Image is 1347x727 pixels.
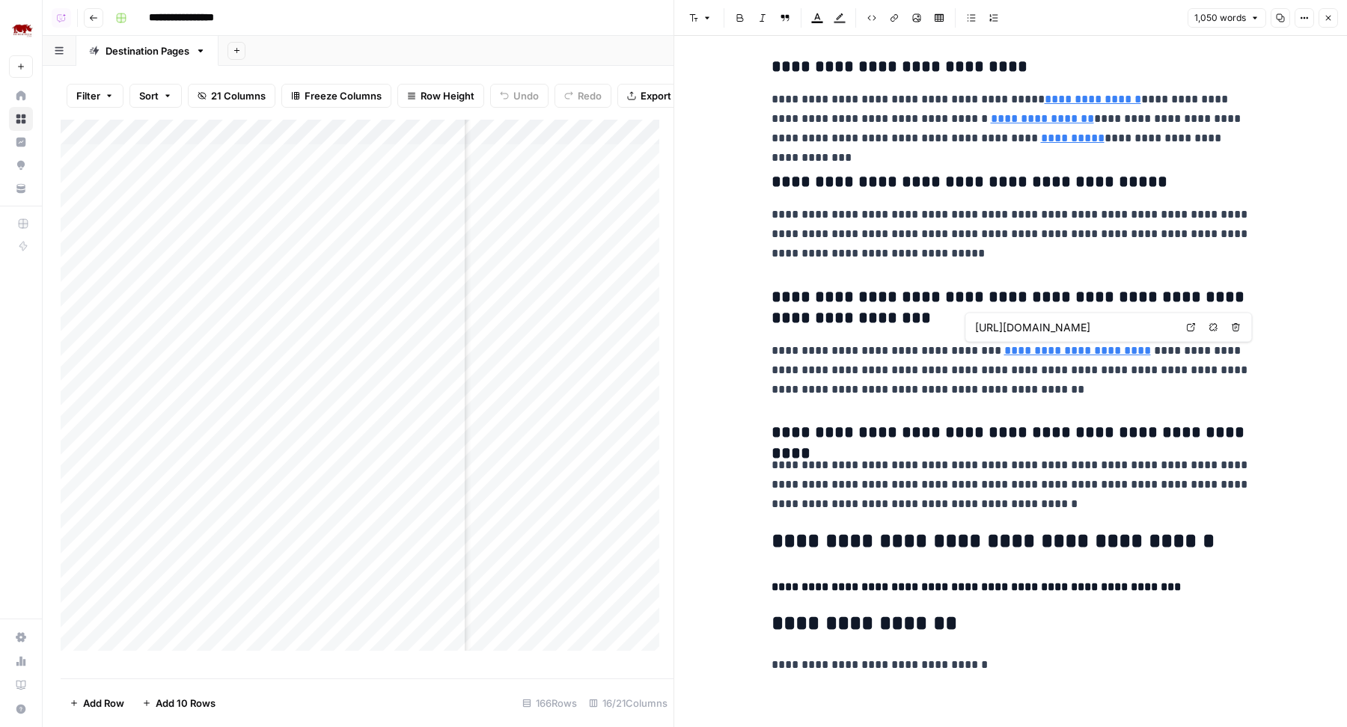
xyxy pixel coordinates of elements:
[9,697,33,721] button: Help + Support
[9,649,33,673] a: Usage
[555,84,611,108] button: Redo
[516,691,583,715] div: 166 Rows
[106,43,189,58] div: Destination Pages
[617,84,703,108] button: Export CSV
[129,84,182,108] button: Sort
[9,130,33,154] a: Insights
[211,88,266,103] span: 21 Columns
[578,88,602,103] span: Redo
[133,691,224,715] button: Add 10 Rows
[397,84,484,108] button: Row Height
[67,84,123,108] button: Filter
[9,673,33,697] a: Learning Hub
[281,84,391,108] button: Freeze Columns
[76,88,100,103] span: Filter
[61,691,133,715] button: Add Row
[1188,8,1266,28] button: 1,050 words
[1194,11,1246,25] span: 1,050 words
[9,177,33,200] a: Your Data
[490,84,549,108] button: Undo
[421,88,474,103] span: Row Height
[139,88,159,103] span: Sort
[83,696,124,711] span: Add Row
[9,84,33,108] a: Home
[156,696,216,711] span: Add 10 Rows
[76,36,219,66] a: Destination Pages
[583,691,673,715] div: 16/21 Columns
[9,17,36,44] img: Rhino Africa Logo
[305,88,382,103] span: Freeze Columns
[641,88,694,103] span: Export CSV
[9,107,33,131] a: Browse
[188,84,275,108] button: 21 Columns
[513,88,539,103] span: Undo
[9,12,33,49] button: Workspace: Rhino Africa
[9,153,33,177] a: Opportunities
[9,625,33,649] a: Settings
